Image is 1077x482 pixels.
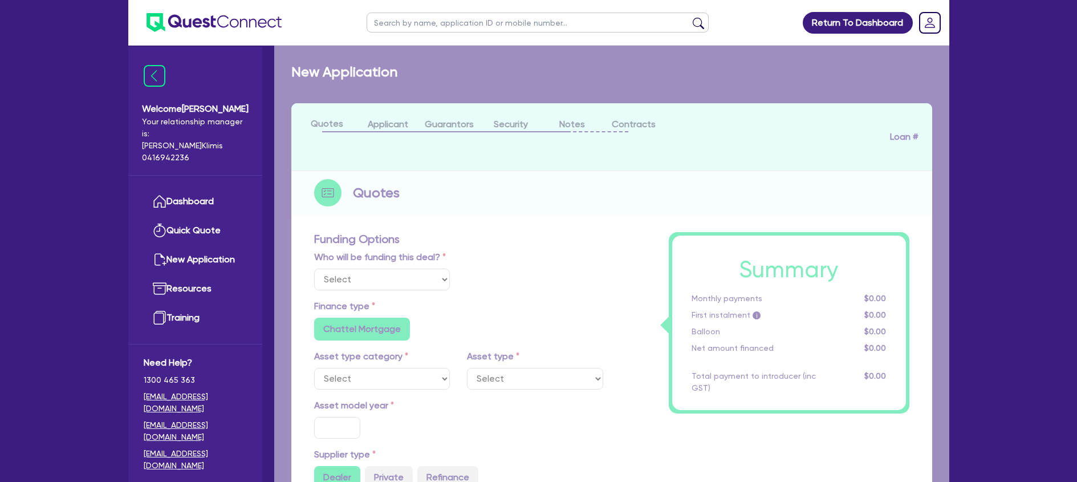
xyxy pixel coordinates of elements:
a: Dashboard [144,187,247,216]
span: Welcome [PERSON_NAME] [142,102,249,116]
span: Your relationship manager is: [PERSON_NAME] Klimis 0416942236 [142,116,249,164]
img: resources [153,282,166,295]
a: Dropdown toggle [915,8,945,38]
a: Resources [144,274,247,303]
a: New Application [144,245,247,274]
a: [EMAIL_ADDRESS][DOMAIN_NAME] [144,391,247,415]
a: Training [144,303,247,333]
img: quick-quote [153,224,166,237]
img: quest-connect-logo-blue [147,13,282,32]
span: 1300 465 363 [144,374,247,386]
img: new-application [153,253,166,266]
a: Return To Dashboard [803,12,913,34]
a: Quick Quote [144,216,247,245]
a: [EMAIL_ADDRESS][DOMAIN_NAME] [144,419,247,443]
img: icon-menu-close [144,65,165,87]
a: [EMAIL_ADDRESS][DOMAIN_NAME] [144,448,247,472]
input: Search by name, application ID or mobile number... [367,13,709,33]
span: Need Help? [144,356,247,370]
img: training [153,311,166,325]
